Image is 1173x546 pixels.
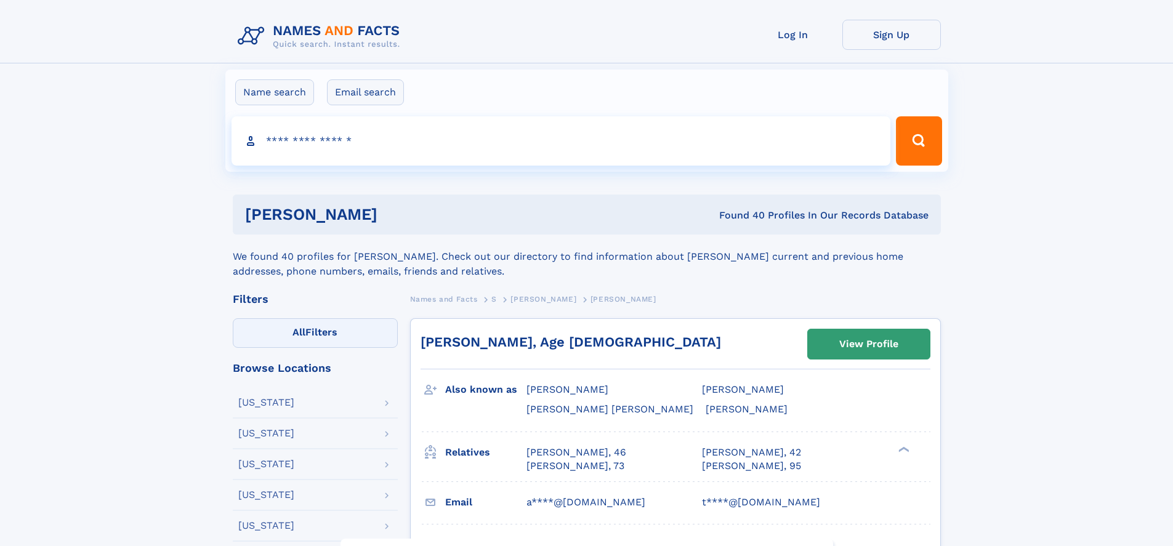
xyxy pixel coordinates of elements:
[233,235,941,279] div: We found 40 profiles for [PERSON_NAME]. Check out our directory to find information about [PERSON...
[702,383,784,395] span: [PERSON_NAME]
[491,291,497,307] a: S
[808,329,930,359] a: View Profile
[510,291,576,307] a: [PERSON_NAME]
[235,79,314,105] label: Name search
[896,116,941,166] button: Search Button
[591,295,656,303] span: [PERSON_NAME]
[233,363,398,374] div: Browse Locations
[445,442,526,463] h3: Relatives
[702,446,801,459] a: [PERSON_NAME], 42
[421,334,721,350] a: [PERSON_NAME], Age [DEMOGRAPHIC_DATA]
[238,459,294,469] div: [US_STATE]
[491,295,497,303] span: S
[292,326,305,338] span: All
[445,379,526,400] h3: Also known as
[238,521,294,531] div: [US_STATE]
[327,79,404,105] label: Email search
[232,116,891,166] input: search input
[238,428,294,438] div: [US_STATE]
[548,209,929,222] div: Found 40 Profiles In Our Records Database
[245,207,549,222] h1: [PERSON_NAME]
[238,398,294,407] div: [US_STATE]
[526,403,693,415] span: [PERSON_NAME] [PERSON_NAME]
[706,403,788,415] span: [PERSON_NAME]
[233,20,410,53] img: Logo Names and Facts
[445,492,526,513] h3: Email
[744,20,842,50] a: Log In
[410,291,478,307] a: Names and Facts
[238,490,294,500] div: [US_STATE]
[233,294,398,305] div: Filters
[233,318,398,348] label: Filters
[526,383,608,395] span: [PERSON_NAME]
[895,445,910,453] div: ❯
[526,446,626,459] a: [PERSON_NAME], 46
[510,295,576,303] span: [PERSON_NAME]
[839,330,898,358] div: View Profile
[842,20,941,50] a: Sign Up
[526,459,624,473] a: [PERSON_NAME], 73
[702,459,801,473] a: [PERSON_NAME], 95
